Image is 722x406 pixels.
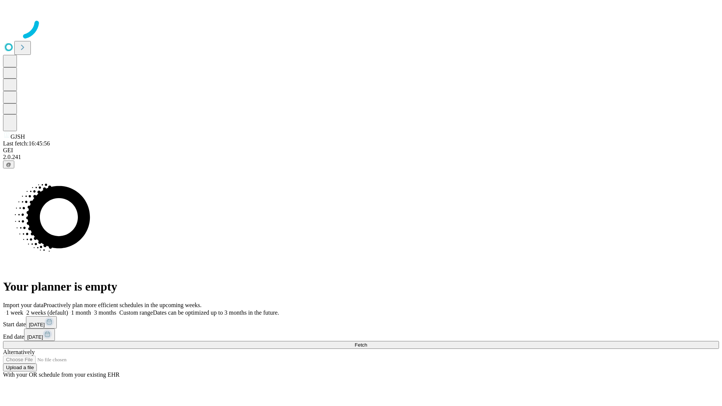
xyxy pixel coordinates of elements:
[6,309,23,316] span: 1 week
[355,342,367,348] span: Fetch
[3,341,719,349] button: Fetch
[26,316,57,329] button: [DATE]
[29,322,45,327] span: [DATE]
[3,280,719,294] h1: Your planner is empty
[3,161,14,168] button: @
[94,309,116,316] span: 3 months
[3,364,37,371] button: Upload a file
[26,309,68,316] span: 2 weeks (default)
[3,154,719,161] div: 2.0.241
[3,140,50,147] span: Last fetch: 16:45:56
[3,371,120,378] span: With your OR schedule from your existing EHR
[6,162,11,167] span: @
[119,309,153,316] span: Custom range
[3,147,719,154] div: GEI
[153,309,279,316] span: Dates can be optimized up to 3 months in the future.
[3,349,35,355] span: Alternatively
[11,133,25,140] span: GJSH
[3,329,719,341] div: End date
[71,309,91,316] span: 1 month
[3,316,719,329] div: Start date
[3,302,44,308] span: Import your data
[44,302,202,308] span: Proactively plan more efficient schedules in the upcoming weeks.
[24,329,55,341] button: [DATE]
[27,334,43,340] span: [DATE]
